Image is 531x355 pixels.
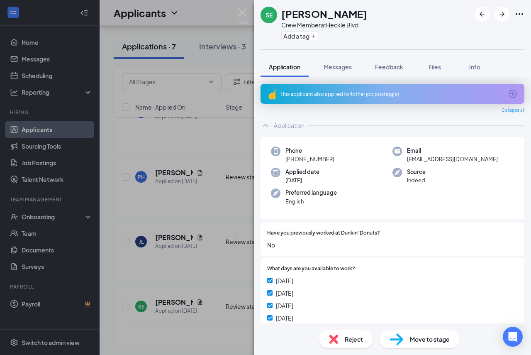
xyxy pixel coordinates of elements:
span: Files [429,63,441,71]
div: SE [265,11,273,19]
div: Crew Member at Heckle Blvd [281,21,367,29]
svg: ArrowCircle [508,89,518,99]
div: Application [274,121,304,130]
span: [DATE] [276,276,293,285]
svg: Plus [311,34,316,39]
span: [EMAIL_ADDRESS][DOMAIN_NAME] [407,155,498,163]
span: Collapse all [502,107,524,114]
button: PlusAdd a tag [281,32,318,40]
svg: Ellipses [514,9,524,19]
svg: ChevronUp [261,120,270,130]
span: Preferred language [285,189,337,197]
span: Move to stage [410,335,450,344]
span: English [285,197,337,206]
span: Messages [324,63,352,71]
span: Reject [345,335,363,344]
span: [DATE] [276,289,293,298]
h1: [PERSON_NAME] [281,7,367,21]
svg: ArrowLeftNew [477,9,487,19]
div: This applicant also applied to 4 other job posting(s) [280,91,503,98]
span: Applied date [285,168,319,176]
span: No [267,240,518,250]
span: [PHONE_NUMBER] [285,155,334,163]
button: ArrowRight [494,7,509,22]
span: Application [269,63,300,71]
span: Source [407,168,426,176]
span: [DATE] [276,313,293,323]
span: Info [469,63,480,71]
svg: ArrowRight [497,9,507,19]
span: [DATE] [285,176,319,184]
span: What days are you available to work? [267,265,355,273]
button: ArrowLeftNew [475,7,490,22]
span: Phone [285,147,334,155]
span: Indeed [407,176,426,184]
div: Open Intercom Messenger [503,327,523,347]
span: Email [407,147,498,155]
span: Have you previously worked at Dunkin' Donuts? [267,229,380,237]
span: [DATE] [276,301,293,310]
span: Feedback [375,63,403,71]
